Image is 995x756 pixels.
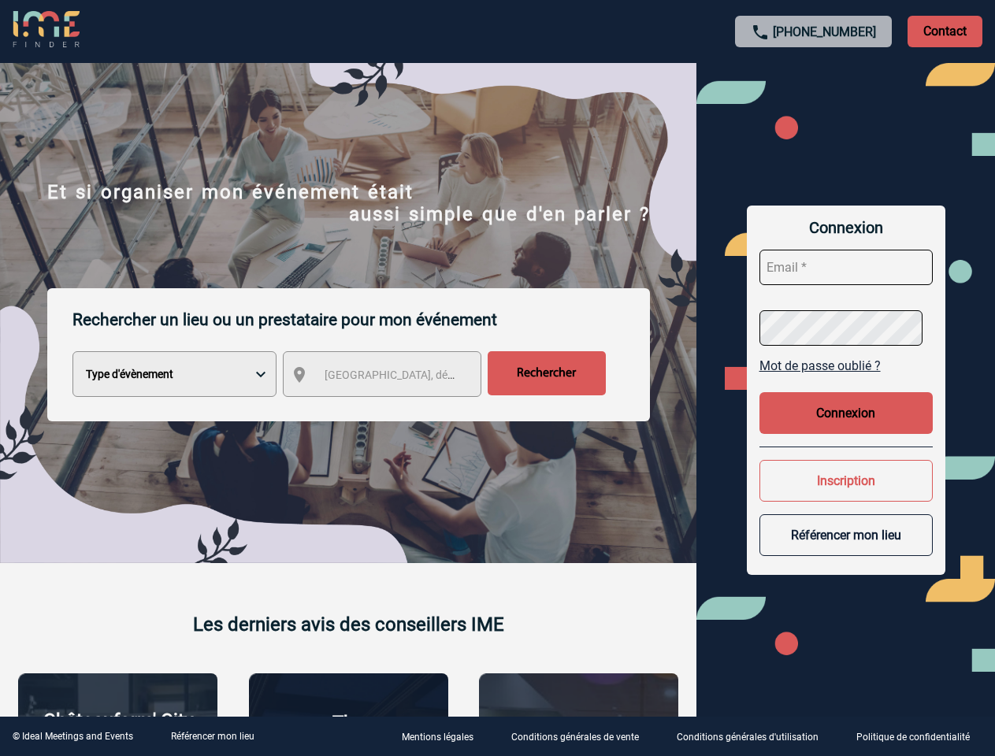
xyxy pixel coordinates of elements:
[389,729,499,744] a: Mentions légales
[844,729,995,744] a: Politique de confidentialité
[13,731,133,742] div: © Ideal Meetings and Events
[171,731,254,742] a: Référencer mon lieu
[511,732,639,743] p: Conditions générales de vente
[856,732,970,743] p: Politique de confidentialité
[402,732,473,743] p: Mentions légales
[664,729,844,744] a: Conditions générales d'utilisation
[499,729,664,744] a: Conditions générales de vente
[677,732,819,743] p: Conditions générales d'utilisation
